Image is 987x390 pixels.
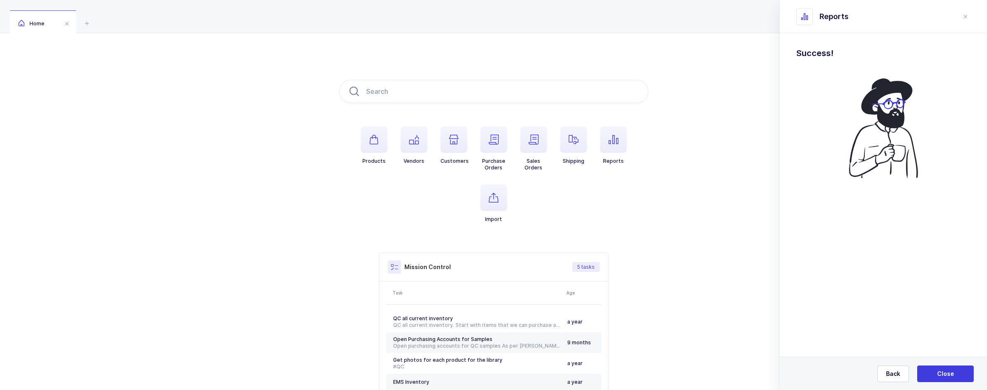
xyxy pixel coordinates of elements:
[566,289,599,296] div: Age
[480,126,507,171] button: PurchaseOrders
[820,12,849,22] span: Reports
[393,363,561,370] div: #QC
[600,126,627,164] button: Reports
[339,80,648,103] input: Search
[393,357,502,363] span: Get photos for each product for the library
[480,184,507,223] button: Import
[404,263,451,271] h3: Mission Control
[937,370,954,378] span: Close
[567,319,583,325] span: a year
[18,20,44,27] span: Home
[393,289,561,296] div: Task
[796,47,970,60] h1: Success!
[393,315,453,321] span: QC all current inventory
[393,322,561,329] div: QC all current inventory. Start with items that we can purchase a sample from Schein. #[GEOGRAPHI...
[567,360,583,366] span: a year
[960,12,970,22] button: close drawer
[441,126,469,164] button: Customers
[567,379,583,385] span: a year
[393,336,492,342] span: Open Purchasing Accounts for Samples
[560,126,587,164] button: Shipping
[361,126,387,164] button: Products
[917,365,974,382] button: Close
[520,126,547,171] button: SalesOrders
[567,339,591,346] span: 9 months
[393,379,429,385] span: EMS Inventory
[393,343,561,349] div: Open purchasing accounts for QC samples As per [PERSON_NAME], we had an account with [PERSON_NAME...
[886,370,900,378] span: Back
[577,264,595,270] span: 5 tasks
[837,73,930,183] img: coffee.svg
[401,126,427,164] button: Vendors
[877,365,909,382] button: Back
